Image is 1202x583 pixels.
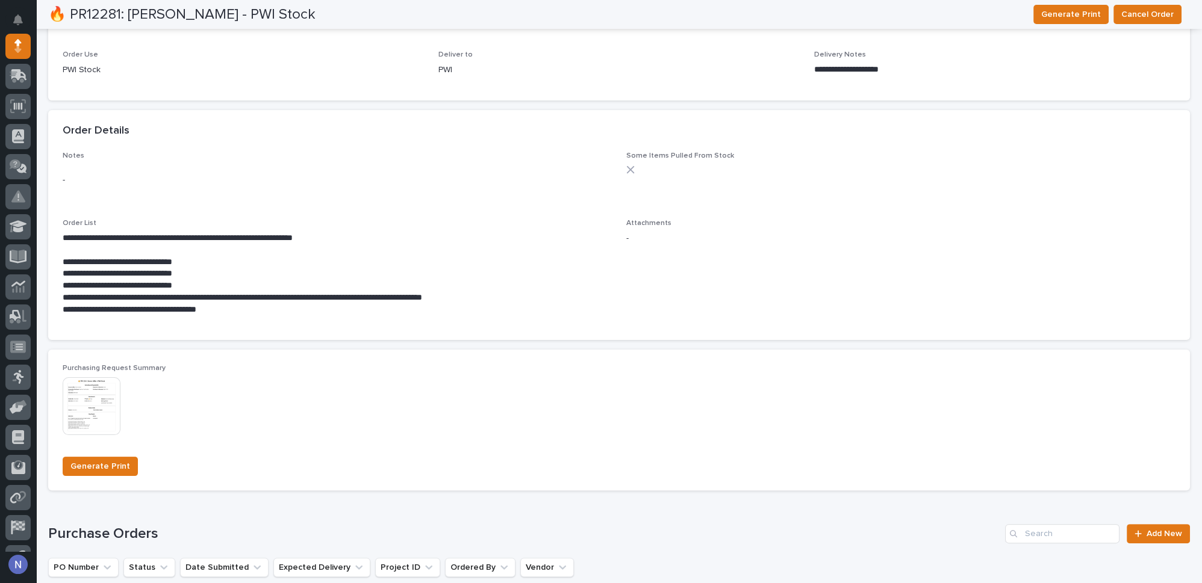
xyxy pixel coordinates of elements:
button: PO Number [48,558,119,577]
span: Generate Print [70,459,130,473]
span: Add New [1147,529,1182,538]
div: Notifications [15,14,31,34]
a: Add New [1127,524,1190,543]
button: Project ID [375,558,440,577]
h1: Purchase Orders [48,525,1000,543]
span: Cancel Order [1121,7,1174,22]
span: Delivery Notes [814,51,866,58]
span: Attachments [626,220,671,227]
button: Vendor [520,558,574,577]
span: Notes [63,152,84,159]
span: Order List [63,220,96,227]
button: Generate Print [63,457,138,476]
h2: 🔥 PR12281: [PERSON_NAME] - PWI Stock [48,6,316,23]
button: Date Submitted [180,558,269,577]
p: - [626,232,1176,245]
span: Deliver to [438,51,473,58]
button: users-avatar [5,552,31,577]
h2: Order Details [63,125,129,138]
button: Status [123,558,175,577]
span: Order Use [63,51,98,58]
span: Generate Print [1041,7,1101,22]
p: - [63,174,612,187]
input: Search [1005,524,1119,543]
button: Cancel Order [1113,5,1182,24]
span: Some Items Pulled From Stock [626,152,734,159]
button: Notifications [5,7,31,32]
span: Purchasing Request Summary [63,365,166,372]
button: Generate Print [1033,5,1109,24]
p: PWI Stock [63,64,424,76]
button: Expected Delivery [273,558,370,577]
button: Ordered By [445,558,515,577]
p: PWI [438,64,800,76]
